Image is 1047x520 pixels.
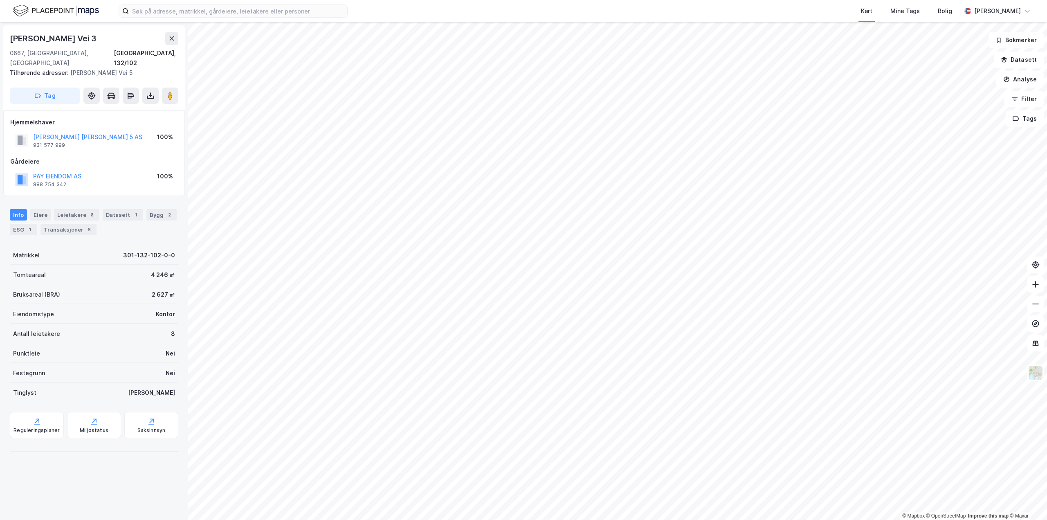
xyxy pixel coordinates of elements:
[1028,365,1043,380] img: Z
[10,88,80,104] button: Tag
[10,48,114,68] div: 0667, [GEOGRAPHIC_DATA], [GEOGRAPHIC_DATA]
[157,132,173,142] div: 100%
[974,6,1021,16] div: [PERSON_NAME]
[128,388,175,398] div: [PERSON_NAME]
[146,209,177,221] div: Bygg
[10,157,178,167] div: Gårdeiere
[996,71,1044,88] button: Analyse
[157,171,173,181] div: 100%
[13,270,46,280] div: Tomteareal
[10,209,27,221] div: Info
[890,6,920,16] div: Mine Tags
[88,211,96,219] div: 8
[132,211,140,219] div: 1
[129,5,347,17] input: Søk på adresse, matrikkel, gårdeiere, leietakere eller personer
[13,368,45,378] div: Festegrunn
[165,211,173,219] div: 2
[156,309,175,319] div: Kontor
[80,427,108,434] div: Miljøstatus
[861,6,872,16] div: Kart
[1006,481,1047,520] iframe: Chat Widget
[152,290,175,299] div: 2 627 ㎡
[1004,91,1044,107] button: Filter
[114,48,178,68] div: [GEOGRAPHIC_DATA], 132/102
[151,270,175,280] div: 4 246 ㎡
[40,224,97,235] div: Transaksjoner
[968,513,1009,519] a: Improve this map
[13,290,60,299] div: Bruksareal (BRA)
[10,117,178,127] div: Hjemmelshaver
[989,32,1044,48] button: Bokmerker
[85,225,93,234] div: 6
[13,329,60,339] div: Antall leietakere
[10,68,172,78] div: [PERSON_NAME] Vei 5
[13,309,54,319] div: Eiendomstype
[994,52,1044,68] button: Datasett
[166,368,175,378] div: Nei
[30,209,51,221] div: Eiere
[13,4,99,18] img: logo.f888ab2527a4732fd821a326f86c7f29.svg
[1006,481,1047,520] div: Kontrollprogram for chat
[54,209,99,221] div: Leietakere
[13,388,36,398] div: Tinglyst
[10,224,37,235] div: ESG
[26,225,34,234] div: 1
[13,427,60,434] div: Reguleringsplaner
[103,209,143,221] div: Datasett
[1006,110,1044,127] button: Tags
[10,32,98,45] div: [PERSON_NAME] Vei 3
[137,427,166,434] div: Saksinnsyn
[938,6,952,16] div: Bolig
[926,513,966,519] a: OpenStreetMap
[13,250,40,260] div: Matrikkel
[902,513,925,519] a: Mapbox
[171,329,175,339] div: 8
[13,349,40,358] div: Punktleie
[123,250,175,260] div: 301-132-102-0-0
[166,349,175,358] div: Nei
[10,69,70,76] span: Tilhørende adresser:
[33,181,66,188] div: 888 754 342
[33,142,65,149] div: 931 577 999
